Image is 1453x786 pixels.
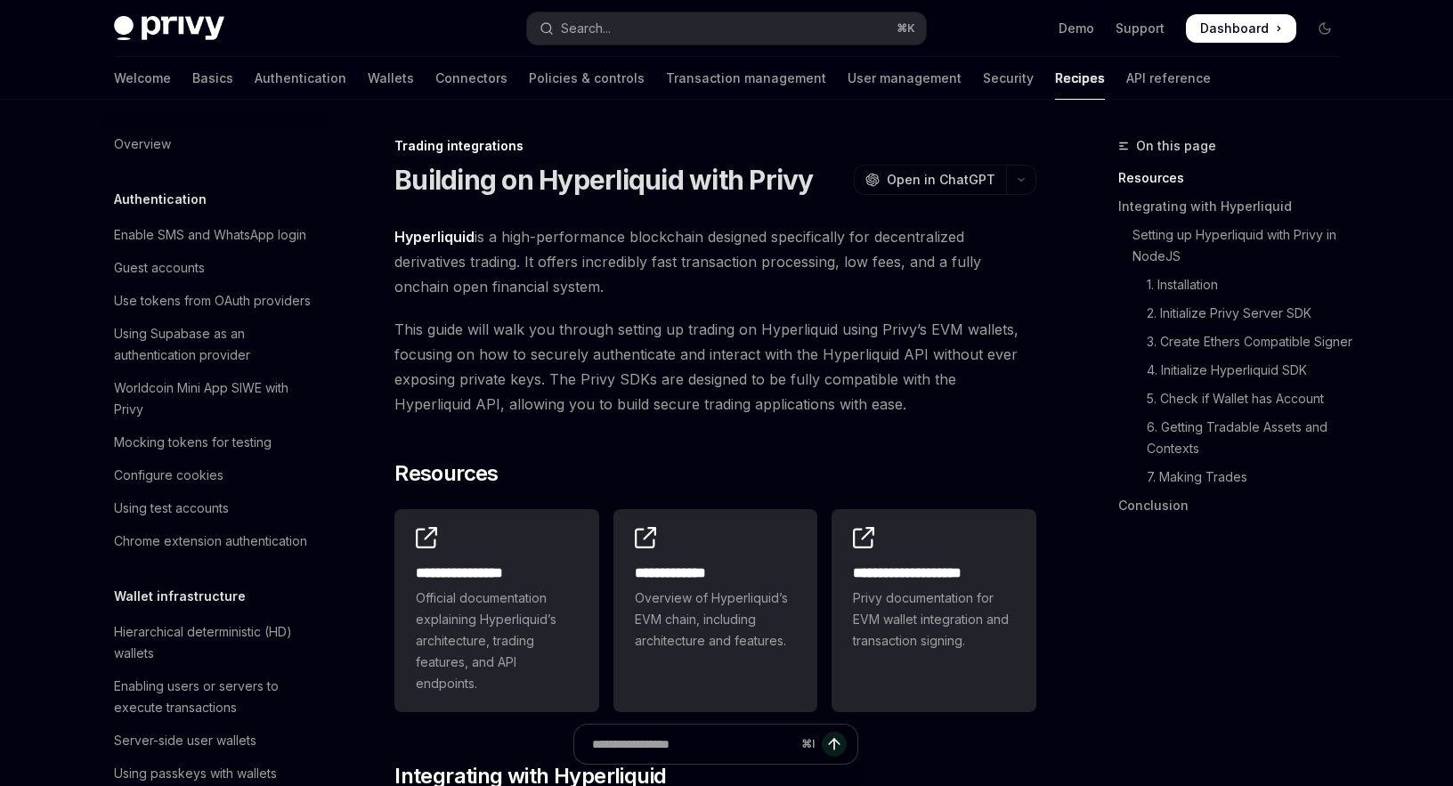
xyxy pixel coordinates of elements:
[1200,20,1269,37] span: Dashboard
[114,290,311,312] div: Use tokens from OAuth providers
[848,57,962,100] a: User management
[416,587,578,694] span: Official documentation explaining Hyperliquid’s architecture, trading features, and API endpoints.
[1118,413,1353,463] a: 6. Getting Tradable Assets and Contexts
[1118,164,1353,192] a: Resources
[897,21,915,36] span: ⌘ K
[100,492,328,524] a: Using test accounts
[1136,135,1216,157] span: On this page
[394,228,475,247] a: Hyperliquid
[100,219,328,251] a: Enable SMS and WhatsApp login
[100,525,328,557] a: Chrome extension authentication
[1118,491,1353,520] a: Conclusion
[435,57,507,100] a: Connectors
[887,171,995,189] span: Open in ChatGPT
[394,317,1036,417] span: This guide will walk you through setting up trading on Hyperliquid using Privy’s EVM wallets, foc...
[100,670,328,724] a: Enabling users or servers to execute transactions
[100,285,328,317] a: Use tokens from OAuth providers
[822,732,847,757] button: Send message
[114,377,317,420] div: Worldcoin Mini App SIWE with Privy
[114,465,223,486] div: Configure cookies
[394,164,814,196] h1: Building on Hyperliquid with Privy
[854,165,1006,195] button: Open in ChatGPT
[114,676,317,718] div: Enabling users or servers to execute transactions
[255,57,346,100] a: Authentication
[853,587,1015,652] span: Privy documentation for EVM wallet integration and transaction signing.
[114,16,224,41] img: dark logo
[529,57,645,100] a: Policies & controls
[114,323,317,366] div: Using Supabase as an authentication provider
[100,459,328,491] a: Configure cookies
[114,498,229,519] div: Using test accounts
[1118,192,1353,221] a: Integrating with Hyperliquid
[832,509,1036,712] a: **** **** **** *****Privy documentation for EVM wallet integration and transaction signing.
[666,57,826,100] a: Transaction management
[100,252,328,284] a: Guest accounts
[368,57,414,100] a: Wallets
[394,137,1036,155] div: Trading integrations
[613,509,818,712] a: **** **** ***Overview of Hyperliquid’s EVM chain, including architecture and features.
[192,57,233,100] a: Basics
[114,531,307,552] div: Chrome extension authentication
[1118,271,1353,299] a: 1. Installation
[527,12,926,45] button: Open search
[983,57,1034,100] a: Security
[1055,57,1105,100] a: Recipes
[561,18,611,39] div: Search...
[635,587,797,652] span: Overview of Hyperliquid’s EVM chain, including architecture and features.
[114,224,306,246] div: Enable SMS and WhatsApp login
[114,763,277,784] div: Using passkeys with wallets
[1118,328,1353,356] a: 3. Create Ethers Compatible Signer
[1118,356,1353,385] a: 4. Initialize Hyperliquid SDK
[1118,221,1353,271] a: Setting up Hyperliquid with Privy in NodeJS
[1118,299,1353,328] a: 2. Initialize Privy Server SDK
[592,725,794,764] input: Ask a question...
[100,426,328,458] a: Mocking tokens for testing
[100,616,328,669] a: Hierarchical deterministic (HD) wallets
[114,257,205,279] div: Guest accounts
[1118,463,1353,491] a: 7. Making Trades
[114,432,272,453] div: Mocking tokens for testing
[114,189,207,210] h5: Authentication
[100,128,328,160] a: Overview
[100,725,328,757] a: Server-side user wallets
[394,224,1036,299] span: is a high-performance blockchain designed specifically for decentralized derivatives trading. It ...
[100,318,328,371] a: Using Supabase as an authentication provider
[114,57,171,100] a: Welcome
[1126,57,1211,100] a: API reference
[394,509,599,712] a: **** **** **** *Official documentation explaining Hyperliquid’s architecture, trading features, a...
[394,459,499,488] span: Resources
[1118,385,1353,413] a: 5. Check if Wallet has Account
[1311,14,1339,43] button: Toggle dark mode
[114,730,256,751] div: Server-side user wallets
[1186,14,1296,43] a: Dashboard
[1059,20,1094,37] a: Demo
[1116,20,1165,37] a: Support
[114,134,171,155] div: Overview
[114,586,246,607] h5: Wallet infrastructure
[114,621,317,664] div: Hierarchical deterministic (HD) wallets
[100,372,328,425] a: Worldcoin Mini App SIWE with Privy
